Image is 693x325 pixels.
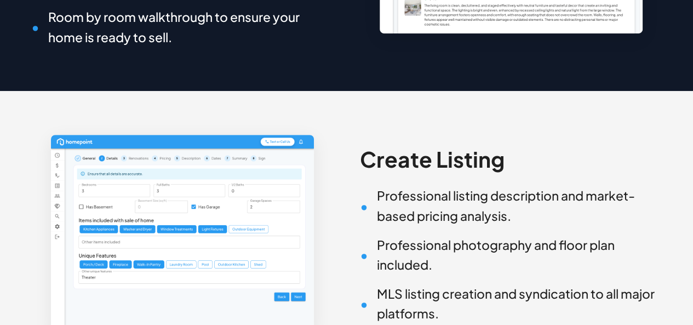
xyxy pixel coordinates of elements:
h4: Create Listing [360,146,662,173]
h6: Room by room walkthrough to ensure your home is ready to sell. [31,7,334,47]
h6: Professional listing description and market-based pricing analysis. [360,186,662,226]
h6: MLS listing creation and syndication to all major platforms. [360,284,662,324]
h6: Professional photography and floor plan included. [360,235,662,275]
